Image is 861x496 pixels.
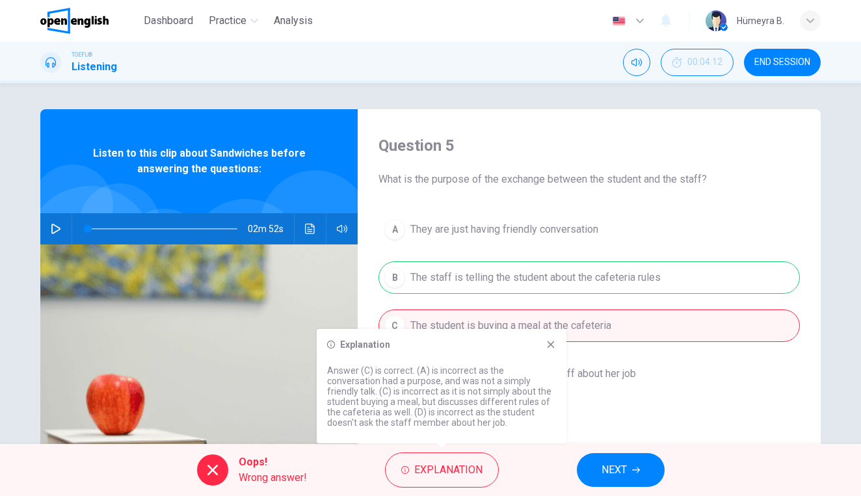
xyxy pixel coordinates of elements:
[706,10,726,31] img: Profile picture
[687,57,722,68] span: 00:04:12
[611,16,627,26] img: en
[300,213,321,244] button: Click to see the audio transcription
[661,49,734,76] div: Hide
[327,365,556,428] p: Answer (C) is correct. (A) is incorrect as the conversation had a purpose, and was not a simply f...
[623,49,650,76] div: Mute
[378,135,800,156] h4: Question 5
[72,59,117,75] h1: Listening
[209,13,246,29] span: Practice
[144,13,193,29] span: Dashboard
[83,146,315,177] span: Listen to this clip about Sandwiches before answering the questions:
[40,8,109,34] img: OpenEnglish logo
[602,461,627,479] span: NEXT
[72,50,92,59] span: TOEFL®
[754,57,810,68] span: END SESSION
[239,470,307,486] span: Wrong answer!
[378,172,800,187] span: What is the purpose of the exchange between the student and the staff?
[340,339,390,350] h6: Explanation
[414,461,483,479] span: Explanation
[737,13,784,29] div: Hümeyra B.
[239,454,307,470] span: Oops!
[248,213,294,244] span: 02m 52s
[274,13,313,29] span: Analysis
